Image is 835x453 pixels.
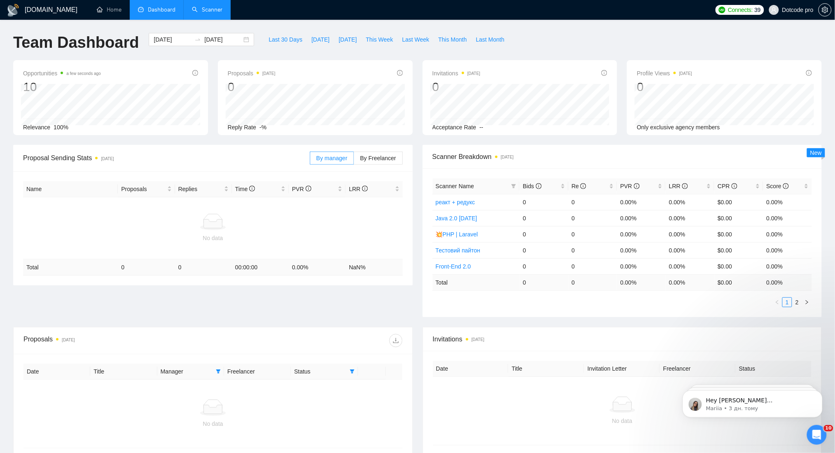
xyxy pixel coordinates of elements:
[669,183,688,189] span: LRR
[468,71,480,76] time: [DATE]
[617,194,666,210] td: 0.00%
[782,297,792,307] li: 1
[192,6,222,13] a: searchScanner
[617,274,666,290] td: 0.00 %
[508,361,584,377] th: Title
[634,183,640,189] span: info-circle
[436,183,474,189] span: Scanner Name
[289,259,346,276] td: 0.00 %
[361,33,398,46] button: This Week
[362,186,368,191] span: info-circle
[620,183,640,189] span: PVR
[617,210,666,226] td: 0.00%
[572,183,587,189] span: Re
[679,71,692,76] time: [DATE]
[192,70,198,76] span: info-circle
[7,4,20,17] img: logo
[819,7,832,13] a: setting
[806,70,812,76] span: info-circle
[666,242,714,258] td: 0.00%
[23,124,50,131] span: Relevance
[269,35,302,44] span: Last 30 Days
[66,71,101,76] time: a few seconds ago
[23,79,101,95] div: 10
[728,5,753,14] span: Connects:
[536,183,542,189] span: info-circle
[138,7,144,12] span: dashboard
[224,364,291,380] th: Freelancer
[154,35,191,44] input: Start date
[436,263,471,270] a: Front-End 2.0
[771,7,777,13] span: user
[348,365,356,378] span: filter
[617,242,666,258] td: 0.00%
[433,274,520,290] td: Total
[118,181,175,197] th: Proposals
[398,33,434,46] button: Last Week
[617,226,666,242] td: 0.00%
[260,124,267,131] span: -%
[736,361,812,377] th: Status
[714,274,763,290] td: $ 0.00
[433,124,477,131] span: Acceptance Rate
[763,194,812,210] td: 0.00%
[732,183,737,189] span: info-circle
[763,210,812,226] td: 0.00%
[389,334,402,347] button: download
[235,186,255,192] span: Time
[350,369,355,374] span: filter
[568,258,617,274] td: 0
[23,259,118,276] td: Total
[194,36,201,43] span: swap-right
[476,35,504,44] span: Last Month
[366,35,393,44] span: This Week
[306,186,311,191] span: info-circle
[772,297,782,307] button: left
[755,5,761,14] span: 39
[682,183,688,189] span: info-circle
[783,298,792,307] a: 1
[334,33,361,46] button: [DATE]
[584,361,660,377] th: Invitation Letter
[719,7,725,13] img: upwork-logo.png
[121,184,165,194] span: Proposals
[438,35,467,44] span: This Month
[519,210,568,226] td: 0
[390,337,402,344] span: download
[402,35,429,44] span: Last Week
[819,3,832,16] button: setting
[436,215,477,222] a: Java 2.0 [DATE]
[519,242,568,258] td: 0
[23,334,213,347] div: Proposals
[249,186,255,191] span: info-circle
[772,297,782,307] li: Previous Page
[433,68,481,78] span: Invitations
[307,33,334,46] button: [DATE]
[714,210,763,226] td: $0.00
[714,242,763,258] td: $0.00
[232,259,289,276] td: 00:00:00
[13,33,139,52] h1: Team Dashboard
[519,274,568,290] td: 0
[30,419,396,428] div: No data
[519,194,568,210] td: 0
[214,365,222,378] span: filter
[666,226,714,242] td: 0.00%
[763,226,812,242] td: 0.00%
[783,183,789,189] span: info-circle
[714,226,763,242] td: $0.00
[262,71,275,76] time: [DATE]
[568,226,617,242] td: 0
[23,181,118,197] th: Name
[775,300,780,305] span: left
[479,124,483,131] span: --
[23,364,90,380] th: Date
[360,155,396,161] span: By Freelancer
[568,210,617,226] td: 0
[637,124,720,131] span: Only exclusive agency members
[54,124,68,131] span: 100%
